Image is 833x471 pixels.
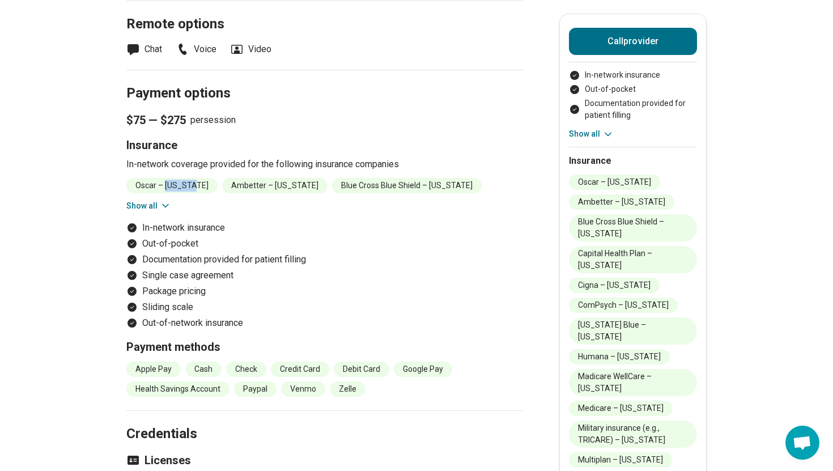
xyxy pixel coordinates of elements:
li: Medicare – [US_STATE] [569,401,673,416]
li: Package pricing [126,285,523,298]
li: Military insurance (e.g., TRICARE) – [US_STATE] [569,421,697,448]
li: Humana – [US_STATE] [569,349,670,364]
div: Open chat [785,426,819,460]
li: Paypal [234,381,277,397]
li: Blue Cross Blue Shield – [US_STATE] [332,178,482,193]
li: Out-of-network insurance [126,316,523,330]
li: Voice [176,43,216,56]
li: [US_STATE] Blue – [US_STATE] [569,317,697,345]
li: Zelle [330,381,365,397]
p: In-network coverage provided for the following insurance companies [126,158,523,171]
li: In-network insurance [569,69,697,81]
li: Documentation provided for patient filling [126,253,523,266]
p: per session [126,112,523,128]
li: Capital Health Plan – [US_STATE] [569,246,697,273]
li: Video [230,43,271,56]
h3: Insurance [126,137,523,153]
h2: Credentials [126,397,523,444]
button: Callprovider [569,28,697,55]
ul: Payment options [126,221,523,330]
h3: Payment methods [126,339,523,355]
li: Venmo [281,381,325,397]
li: Multiplan – [US_STATE] [569,452,672,468]
li: Madicare WellCare – [US_STATE] [569,369,697,396]
li: Credit Card [271,362,329,377]
li: Cash [185,362,222,377]
li: Check [226,362,266,377]
li: Cigna – [US_STATE] [569,278,660,293]
li: Out-of-pocket [569,83,697,95]
li: In-network insurance [126,221,523,235]
li: Ambetter – [US_STATE] [569,194,674,210]
li: Apple Pay [126,362,181,377]
li: ComPsych – [US_STATE] [569,298,678,313]
li: Out-of-pocket [126,237,523,251]
li: Ambetter – [US_STATE] [222,178,328,193]
span: $75 — $275 [126,112,186,128]
li: Debit Card [334,362,389,377]
li: Single case agreement [126,269,523,282]
h3: Licenses [126,452,523,468]
li: Oscar – [US_STATE] [569,175,660,190]
li: Oscar – [US_STATE] [126,178,218,193]
li: Google Pay [394,362,452,377]
li: Blue Cross Blue Shield – [US_STATE] [569,214,697,241]
li: Chat [126,43,162,56]
li: Health Savings Account [126,381,229,397]
h2: Payment options [126,57,523,103]
h2: Insurance [569,154,697,168]
button: Show all [569,128,614,140]
button: Show all [126,200,171,212]
ul: Payment options [569,69,697,121]
li: Sliding scale [126,300,523,314]
li: Documentation provided for patient filling [569,97,697,121]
